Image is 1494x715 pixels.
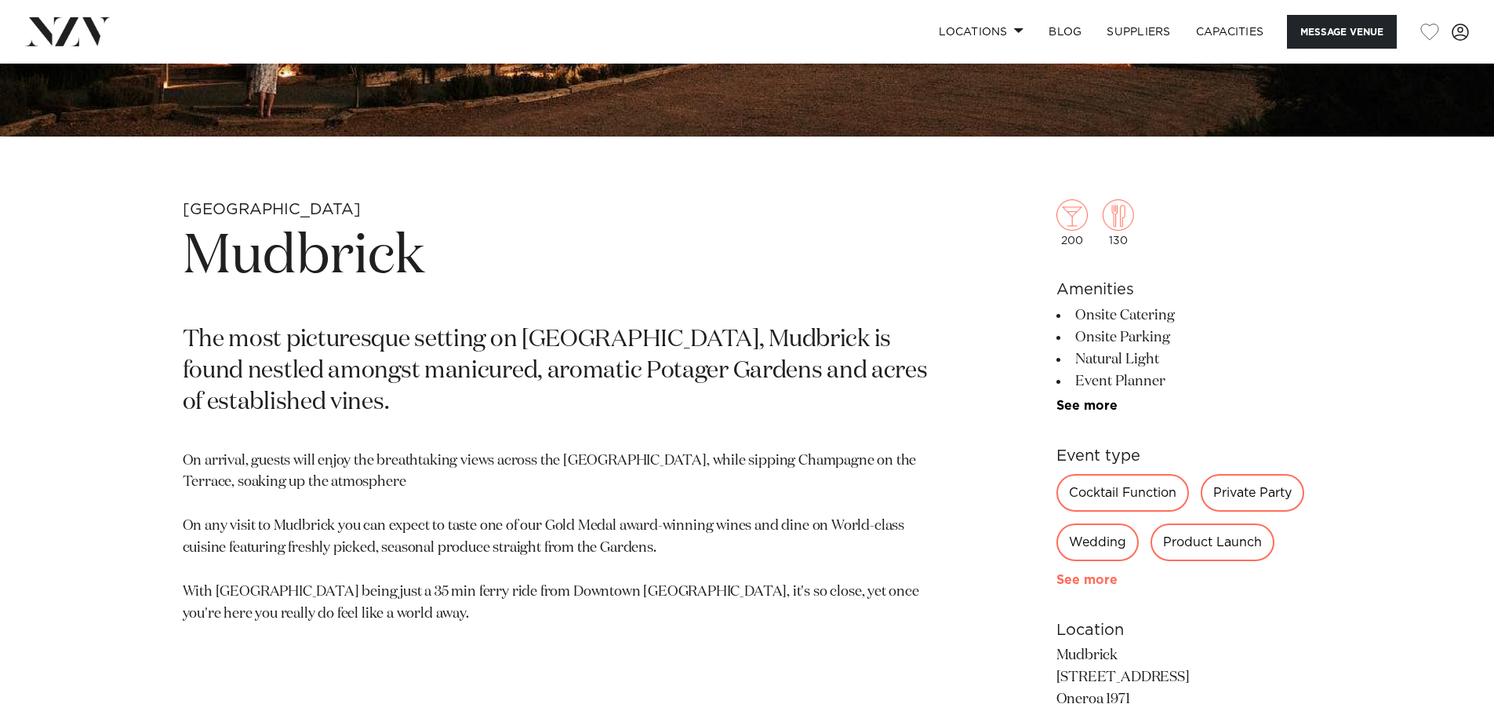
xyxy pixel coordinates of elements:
[1287,15,1397,49] button: Message Venue
[1056,474,1189,512] div: Cocktail Function
[1036,15,1094,49] a: BLOG
[1056,523,1139,561] div: Wedding
[1056,199,1088,246] div: 200
[1056,370,1312,392] li: Event Planner
[1056,199,1088,231] img: cocktail.png
[1056,326,1312,348] li: Onsite Parking
[1183,15,1277,49] a: Capacities
[25,17,111,46] img: nzv-logo.png
[1150,523,1274,561] div: Product Launch
[1056,278,1312,301] h6: Amenities
[183,325,945,419] p: The most picturesque setting on [GEOGRAPHIC_DATA], Mudbrick is found nestled amongst manicured, a...
[183,221,945,294] h1: Mudbrick
[926,15,1036,49] a: Locations
[1056,348,1312,370] li: Natural Light
[1056,618,1312,642] h6: Location
[1103,199,1134,231] img: dining.png
[1094,15,1183,49] a: SUPPLIERS
[1103,199,1134,246] div: 130
[1201,474,1304,512] div: Private Party
[1056,305,1312,326] li: Onsite Catering
[183,202,361,217] small: [GEOGRAPHIC_DATA]
[183,451,945,626] p: On arrival, guests will enjoy the breathtaking views across the [GEOGRAPHIC_DATA], while sipping ...
[1056,444,1312,468] h6: Event type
